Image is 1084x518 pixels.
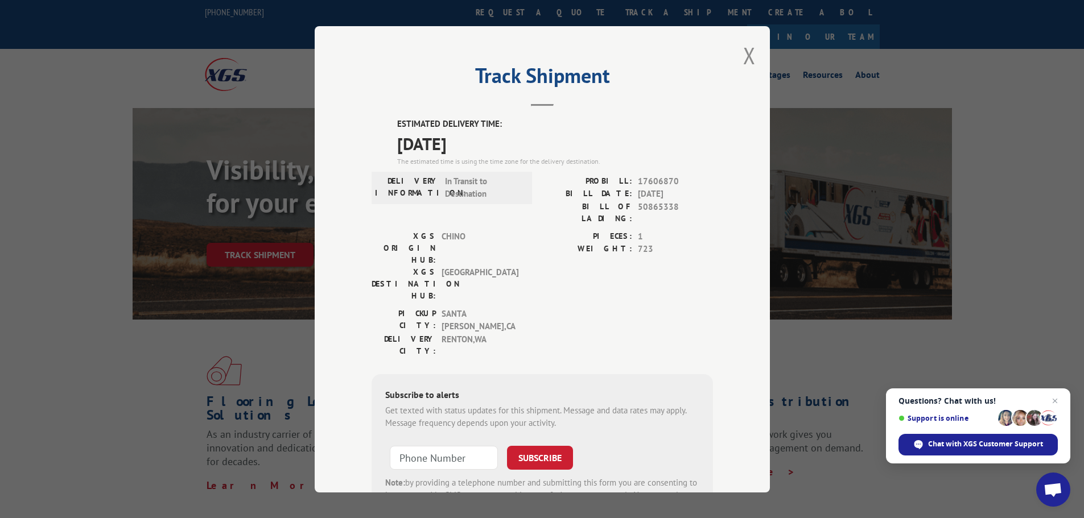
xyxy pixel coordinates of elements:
div: The estimated time is using the time zone for the delivery destination. [397,156,713,166]
div: Open chat [1036,473,1070,507]
label: DELIVERY INFORMATION: [375,175,439,200]
span: 50865338 [638,200,713,224]
span: RENTON , WA [442,333,518,357]
span: Support is online [898,414,994,422]
span: CHINO [442,230,518,266]
span: Questions? Chat with us! [898,396,1058,405]
span: [GEOGRAPHIC_DATA] [442,266,518,301]
div: by providing a telephone number and submitting this form you are consenting to be contacted by SM... [385,476,699,515]
label: BILL OF LADING: [542,200,632,224]
span: In Transit to Destination [445,175,522,200]
label: BILL DATE: [542,188,632,201]
h2: Track Shipment [372,68,713,89]
label: XGS DESTINATION HUB: [372,266,436,301]
label: PIECES: [542,230,632,243]
span: 17606870 [638,175,713,188]
label: PICKUP CITY: [372,307,436,333]
label: DELIVERY CITY: [372,333,436,357]
label: ESTIMATED DELIVERY TIME: [397,118,713,131]
button: Close modal [743,40,756,71]
span: [DATE] [638,188,713,201]
div: Get texted with status updates for this shipment. Message and data rates may apply. Message frequ... [385,404,699,429]
input: Phone Number [390,445,498,469]
strong: Note: [385,476,405,487]
span: Chat with XGS Customer Support [928,439,1043,449]
span: 1 [638,230,713,243]
div: Subscribe to alerts [385,387,699,404]
label: WEIGHT: [542,243,632,256]
label: XGS ORIGIN HUB: [372,230,436,266]
label: PROBILL: [542,175,632,188]
span: SANTA [PERSON_NAME] , CA [442,307,518,333]
span: [DATE] [397,130,713,156]
div: Chat with XGS Customer Support [898,434,1058,455]
button: SUBSCRIBE [507,445,573,469]
span: Close chat [1048,394,1062,408]
span: 723 [638,243,713,256]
